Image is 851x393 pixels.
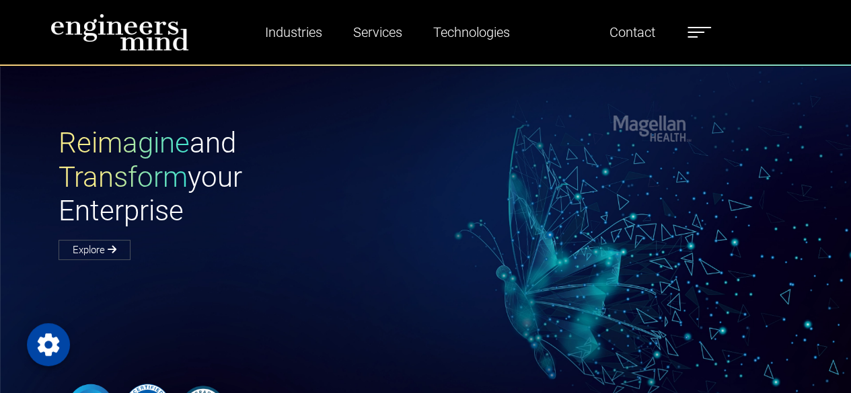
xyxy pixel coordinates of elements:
[59,126,426,228] h1: and your Enterprise
[59,126,190,159] span: Reimagine
[59,161,188,193] span: Transform
[59,240,131,260] a: Explore
[260,17,328,48] a: Industries
[428,17,515,48] a: Technologies
[604,17,661,48] a: Contact
[348,17,408,48] a: Services
[50,13,189,51] img: logo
